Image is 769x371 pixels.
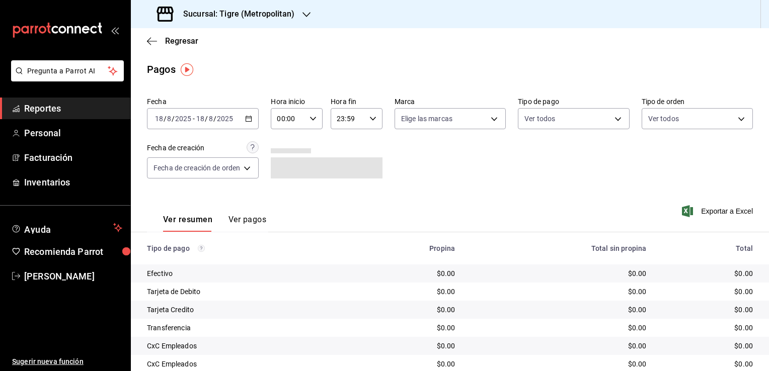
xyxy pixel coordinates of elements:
[193,115,195,123] span: -
[518,98,629,105] label: Tipo de pago
[395,98,506,105] label: Marca
[147,305,343,315] div: Tarjeta Credito
[24,222,109,234] span: Ayuda
[175,115,192,123] input: ----
[172,115,175,123] span: /
[524,114,555,124] span: Ver todos
[147,98,259,105] label: Fecha
[662,341,753,351] div: $0.00
[24,102,122,115] span: Reportes
[111,26,119,34] button: open_drawer_menu
[27,66,108,76] span: Pregunta a Parrot AI
[662,268,753,279] div: $0.00
[662,244,753,252] div: Total
[147,36,198,46] button: Regresar
[359,359,455,369] div: $0.00
[648,114,679,124] span: Ver todos
[662,323,753,333] div: $0.00
[147,62,176,77] div: Pagos
[147,143,204,153] div: Fecha de creación
[147,359,343,369] div: CxC Empleados
[163,215,212,232] button: Ver resumen
[147,341,343,351] div: CxC Empleados
[471,323,646,333] div: $0.00
[271,98,323,105] label: Hora inicio
[147,244,343,252] div: Tipo de pago
[175,8,294,20] h3: Sucursal: Tigre (Metropolitan)
[471,244,646,252] div: Total sin propina
[24,151,122,164] span: Facturación
[471,341,646,351] div: $0.00
[24,175,122,189] span: Inventarios
[471,287,646,297] div: $0.00
[471,305,646,315] div: $0.00
[359,244,455,252] div: Propina
[24,126,122,140] span: Personal
[359,305,455,315] div: $0.00
[662,287,753,297] div: $0.00
[359,323,455,333] div: $0.00
[359,287,455,297] div: $0.00
[205,115,208,123] span: /
[24,269,122,283] span: [PERSON_NAME]
[213,115,216,123] span: /
[662,305,753,315] div: $0.00
[7,73,124,83] a: Pregunta a Parrot AI
[155,115,164,123] input: --
[684,205,753,217] button: Exportar a Excel
[208,115,213,123] input: --
[216,115,234,123] input: ----
[165,36,198,46] span: Regresar
[401,114,452,124] span: Elige las marcas
[181,63,193,76] img: Tooltip marker
[331,98,382,105] label: Hora fin
[164,115,167,123] span: /
[147,287,343,297] div: Tarjeta de Debito
[359,268,455,279] div: $0.00
[196,115,205,123] input: --
[11,60,124,81] button: Pregunta a Parrot AI
[167,115,172,123] input: --
[198,245,205,252] svg: Los pagos realizados con Pay y otras terminales son montos brutos.
[12,356,122,367] span: Sugerir nueva función
[163,215,266,232] div: navigation tabs
[24,245,122,258] span: Recomienda Parrot
[471,359,646,369] div: $0.00
[153,163,240,173] span: Fecha de creación de orden
[359,341,455,351] div: $0.00
[147,323,343,333] div: Transferencia
[228,215,266,232] button: Ver pagos
[662,359,753,369] div: $0.00
[147,268,343,279] div: Efectivo
[642,98,753,105] label: Tipo de orden
[471,268,646,279] div: $0.00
